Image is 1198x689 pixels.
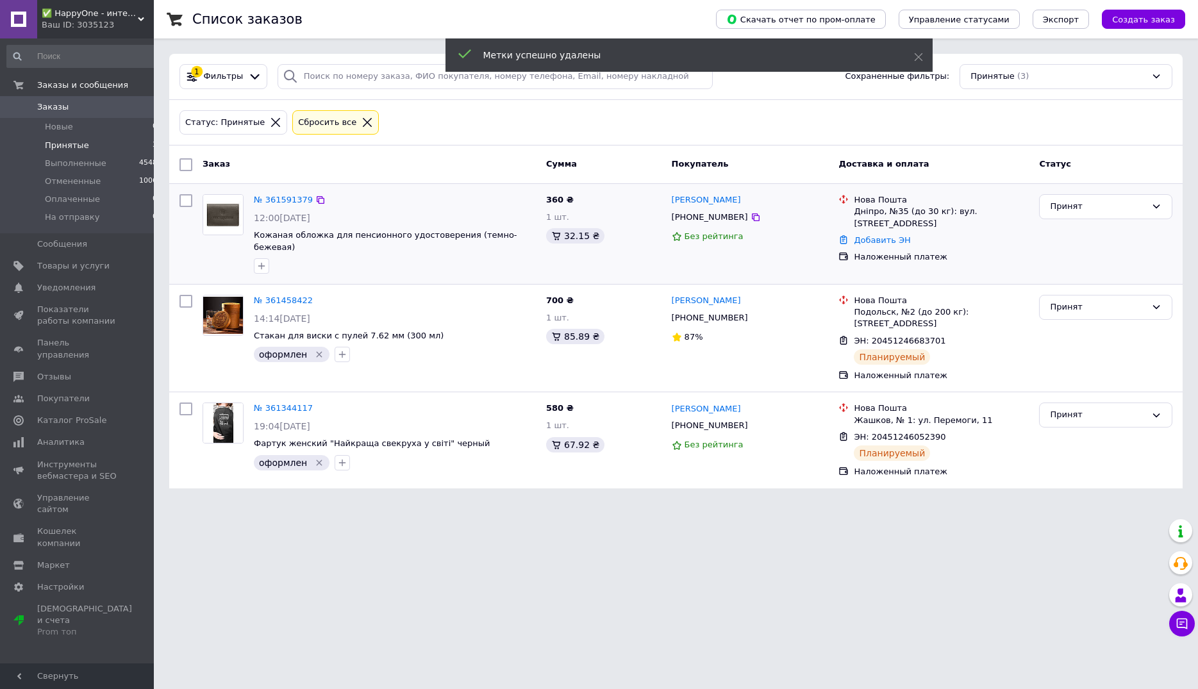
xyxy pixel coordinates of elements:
div: [PHONE_NUMBER] [669,209,751,226]
span: Инструменты вебмастера и SEO [37,459,119,482]
span: Новые [45,121,73,133]
span: 360 ₴ [546,195,574,204]
a: Фото товару [203,403,244,444]
div: 67.92 ₴ [546,437,604,452]
span: Покупатель [672,159,729,169]
span: 12:00[DATE] [254,213,310,223]
a: № 361344117 [254,403,313,413]
span: Без рейтинга [685,231,744,241]
span: [DEMOGRAPHIC_DATA] и счета [37,603,132,638]
a: Фото товару [203,194,244,235]
span: Выполненные [45,158,106,169]
button: Экспорт [1033,10,1089,29]
a: Кожаная обложка для пенсионного удостоверения (темно-бежевая) [254,230,517,252]
span: 0 [153,194,157,205]
span: Доставка и оплата [838,159,929,169]
span: Управление статусами [909,15,1010,24]
div: Метки успешно удалены [483,49,882,62]
span: ЭН: 20451246052390 [854,432,945,442]
div: Нова Пошта [854,194,1029,206]
span: Отмененные [45,176,101,187]
img: Фото товару [203,403,243,443]
div: Сбросить все [295,116,359,129]
div: Дніпро, №35 (до 30 кг): вул. [STREET_ADDRESS] [854,206,1029,229]
span: оформлен [259,349,307,360]
span: Сообщения [37,238,87,250]
svg: Удалить метку [314,349,324,360]
span: На отправку [45,212,99,223]
a: [PERSON_NAME] [672,194,741,206]
div: Prom топ [37,626,132,638]
span: ✅ HappyOne - интернет-магазин оригинальных и полезных товаров [42,8,138,19]
div: Нова Пошта [854,403,1029,414]
div: Планируемый [854,349,930,365]
div: 1 [191,66,203,78]
div: [PHONE_NUMBER] [669,417,751,434]
button: Чат с покупателем [1169,611,1195,636]
span: Сохраненные фильтры: [845,71,949,83]
div: Принят [1050,301,1146,314]
div: 85.89 ₴ [546,329,604,344]
input: Поиск по номеру заказа, ФИО покупателя, номеру телефона, Email, номеру накладной [278,64,713,89]
div: Принят [1050,408,1146,422]
span: 0 [153,212,157,223]
a: Фартук женский "Найкраща свекруха у світі" черный [254,438,490,448]
span: 3 [153,140,157,151]
svg: Удалить метку [314,458,324,468]
div: Наложенный платеж [854,466,1029,477]
span: Товары и услуги [37,260,110,272]
span: 1 шт. [546,212,569,222]
span: 580 ₴ [546,403,574,413]
span: 1 шт. [546,420,569,430]
span: Настройки [37,581,84,593]
span: оформлен [259,458,307,468]
h1: Список заказов [192,12,303,27]
img: Фото товару [203,297,243,334]
span: Управление сайтом [37,492,119,515]
img: Фото товару [203,195,243,235]
span: Заказ [203,159,230,169]
div: Наложенный платеж [854,370,1029,381]
div: Ваш ID: 3035123 [42,19,154,31]
span: 0 [153,121,157,133]
div: Наложенный платеж [854,251,1029,263]
span: 1006 [139,176,157,187]
button: Управление статусами [899,10,1020,29]
span: ЭН: 20451246683701 [854,336,945,345]
a: Добавить ЭН [854,235,910,245]
a: [PERSON_NAME] [672,295,741,307]
div: Нова Пошта [854,295,1029,306]
span: Принятые [45,140,89,151]
span: Заказы и сообщения [37,79,128,91]
span: Заказы [37,101,69,113]
span: Показатели работы компании [37,304,119,327]
span: Принятые [970,71,1015,83]
span: 87% [685,332,703,342]
button: Скачать отчет по пром-оплате [716,10,886,29]
div: Подольск, №2 (до 200 кг): [STREET_ADDRESS] [854,306,1029,329]
span: Без рейтинга [685,440,744,449]
a: [PERSON_NAME] [672,403,741,415]
span: Каталог ProSale [37,415,106,426]
a: Стакан для виски с пулей 7.62 мм (300 мл) [254,331,444,340]
div: Планируемый [854,445,930,461]
a: Создать заказ [1089,14,1185,24]
span: Маркет [37,560,70,571]
span: Оплаченные [45,194,100,205]
span: Уведомления [37,282,96,294]
span: Панель управления [37,337,119,360]
span: Создать заказ [1112,15,1175,24]
button: Создать заказ [1102,10,1185,29]
span: 14:14[DATE] [254,313,310,324]
span: Сумма [546,159,577,169]
span: 700 ₴ [546,295,574,305]
span: Фильтры [204,71,244,83]
span: Кошелек компании [37,526,119,549]
div: Принят [1050,200,1146,213]
span: 4548 [139,158,157,169]
input: Поиск [6,45,158,68]
a: Фото товару [203,295,244,336]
